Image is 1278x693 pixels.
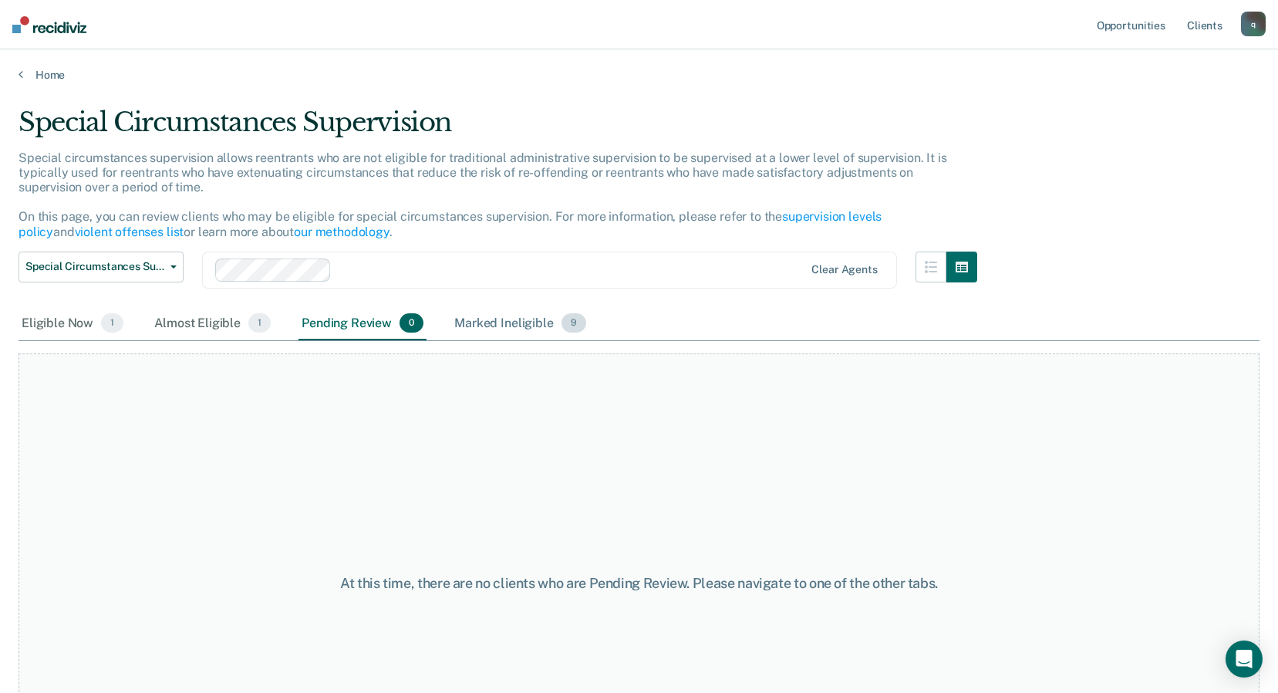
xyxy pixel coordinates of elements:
div: Eligible Now1 [19,307,126,341]
a: our methodology [294,225,389,239]
button: Special Circumstances Supervision [19,252,184,282]
a: Home [19,68,1259,82]
div: Clear agents [811,263,877,276]
div: Almost Eligible1 [151,307,274,341]
span: Special Circumstances Supervision [25,260,164,273]
div: Open Intercom Messenger [1226,641,1263,678]
a: violent offenses list [75,225,184,239]
span: 9 [561,313,586,333]
a: supervision levels policy [19,209,882,238]
div: Marked Ineligible9 [451,307,589,341]
span: 1 [248,313,271,333]
div: Special Circumstances Supervision [19,106,977,150]
div: At this time, there are no clients who are Pending Review. Please navigate to one of the other tabs. [329,575,949,592]
p: Special circumstances supervision allows reentrants who are not eligible for traditional administ... [19,150,947,239]
div: Pending Review0 [298,307,427,341]
img: Recidiviz [12,16,86,33]
span: 1 [101,313,123,333]
span: 0 [400,313,423,333]
button: q [1241,12,1266,36]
